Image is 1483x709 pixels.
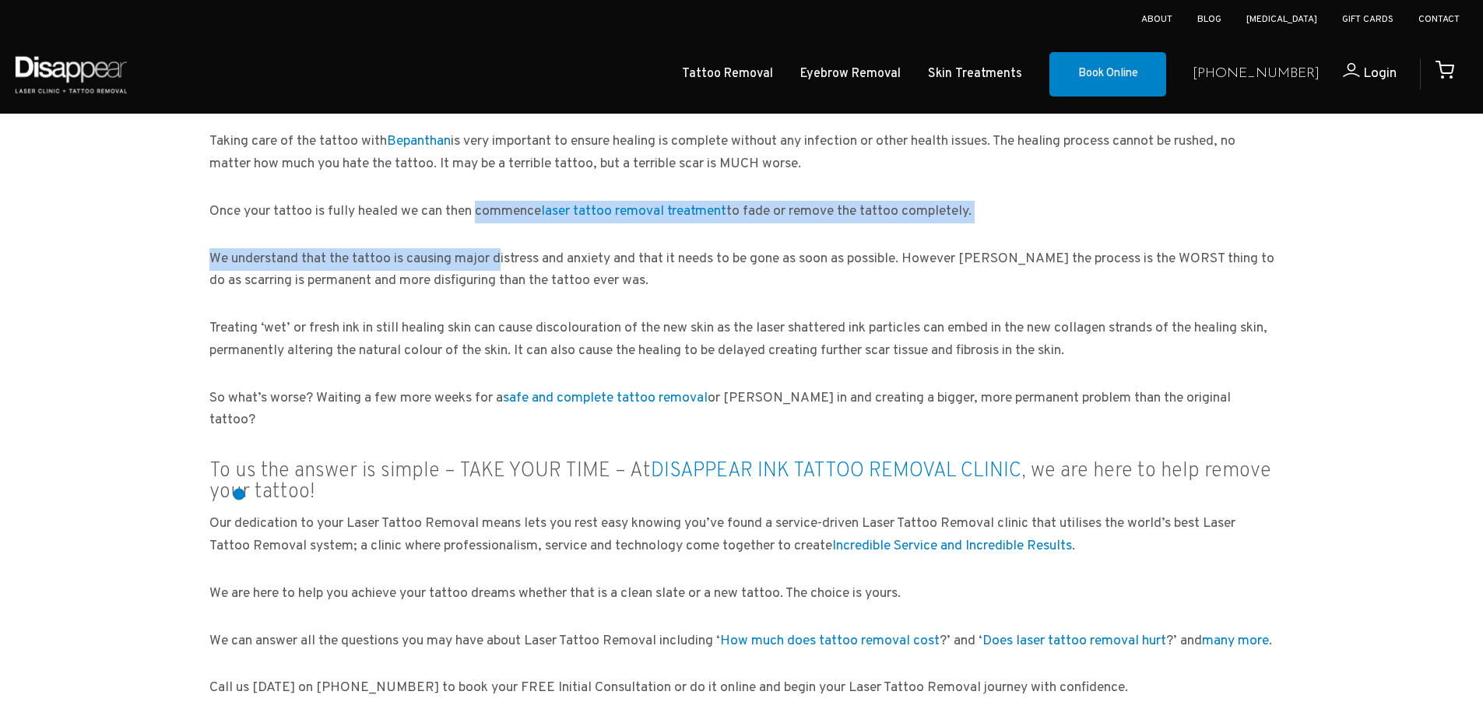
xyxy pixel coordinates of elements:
[1363,65,1397,82] span: Login
[387,132,451,150] a: Bepanthan
[1202,632,1269,650] a: many more
[1320,63,1397,86] a: Login
[928,63,1022,86] a: Skin Treatments
[1418,13,1460,26] a: Contact
[651,458,1021,484] a: DISAPPEAR INK TATTOO REMOVAL CLINIC
[720,632,940,650] a: How much does tattoo removal cost
[503,389,708,407] a: safe and complete tattoo removal
[209,131,1274,176] p: Taking care of the tattoo with is very important to ensure healing is complete without any infect...
[209,318,1274,363] p: Treating ‘wet’ or fresh ink in still healing skin can cause discolouration of the new skin as the...
[209,201,1274,223] p: Once your tattoo is fully healed we can then commence to fade or remove the tattoo completely.
[209,461,1274,503] h3: To us the answer is simple – TAKE YOUR TIME – At , we are here to help remove your tattoo!
[209,513,1274,558] p: Our dedication to your Laser Tattoo Removal means lets you rest easy knowing you’ve found a servi...
[832,537,1072,555] a: Incredible Service and Incredible Results
[1197,13,1221,26] a: Blog
[209,583,1274,605] p: We are here to help you achieve your tattoo dreams whether that is a clean slate or a new tattoo....
[982,632,1166,650] a: Does laser tattoo removal hurt
[209,388,1274,433] p: So what’s worse? Waiting a few more weeks for a or [PERSON_NAME] in and creating a bigger, more p...
[209,630,1274,653] p: We can answer all the questions you may have about Laser Tattoo Removal including ‘ ?’ and ‘ ?’ a...
[1193,63,1320,86] a: [PHONE_NUMBER]
[1141,13,1172,26] a: About
[1049,52,1166,97] a: Book Online
[12,47,130,102] img: Disappear - Laser Clinic and Tattoo Removal Services in Sydney, Australia
[800,63,901,86] a: Eyebrow Removal
[541,202,726,220] a: laser tattoo removal treatment
[209,248,1274,293] p: We understand that the tattoo is causing major distress and anxiety and that it needs to be gone ...
[682,63,773,86] a: Tattoo Removal
[1246,13,1317,26] a: [MEDICAL_DATA]
[209,677,1274,700] p: Call us [DATE] on [PHONE_NUMBER] to book your FREE Initial Consultation or do it online and begin...
[1342,13,1393,26] a: Gift Cards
